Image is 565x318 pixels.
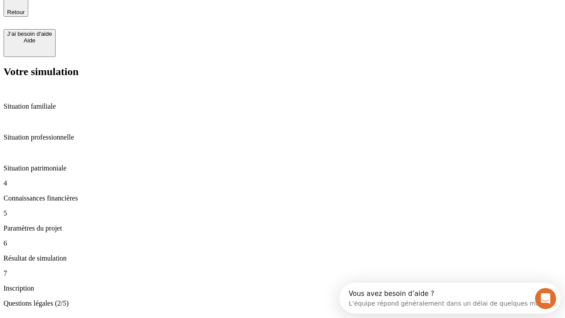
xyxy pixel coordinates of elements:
iframe: Intercom live chat [535,288,556,309]
div: Vous avez besoin d’aide ? [9,8,217,15]
button: J’ai besoin d'aideAide [4,29,56,57]
p: Inscription [4,284,561,292]
div: L’équipe répond généralement dans un délai de quelques minutes. [9,15,217,24]
p: Situation professionnelle [4,133,561,141]
p: 6 [4,239,561,247]
h2: Votre simulation [4,66,561,78]
div: Ouvrir le Messenger Intercom [4,4,243,28]
p: 4 [4,179,561,187]
p: Questions légales (2/5) [4,299,561,307]
p: Situation patrimoniale [4,164,561,172]
div: Aide [7,37,52,44]
iframe: Intercom live chat discovery launcher [339,283,561,314]
p: Résultat de simulation [4,254,561,262]
p: 7 [4,269,561,277]
div: J’ai besoin d'aide [7,30,52,37]
p: Paramètres du projet [4,224,561,232]
span: Retour [7,9,25,15]
p: Connaissances financières [4,194,561,202]
p: 5 [4,209,561,217]
p: Situation familiale [4,102,561,110]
